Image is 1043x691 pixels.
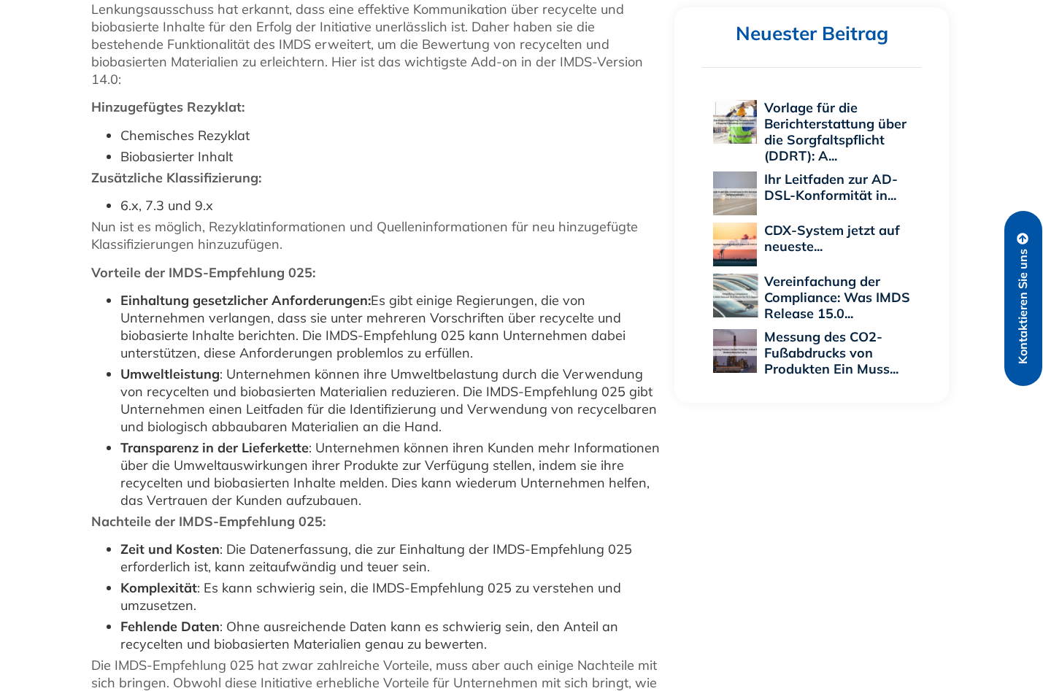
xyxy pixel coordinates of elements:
li: : Ohne ausreichende Daten kann es schwierig sein, den Anteil an recycelten und biobasierten Mater... [120,618,661,653]
a: Kontaktieren Sie uns [1004,211,1042,386]
img: CDX-System jetzt an die neuesten EU-POP-Vorschriften angepasst [713,223,757,266]
strong: Nachteile der IMDS-Empfehlung 025: [91,513,326,530]
span: Kontaktieren Sie uns [1017,249,1030,364]
li: : Es kann schwierig sein, die IMDS-Empfehlung 025 zu verstehen und umzusetzen. [120,579,661,614]
li: : Unternehmen können ihre Umweltbelastung durch die Verwendung von recycelten und biobasierten Ma... [120,366,661,436]
strong: Zusätzliche Klassifizierung: [91,169,261,186]
a: Messung des CO2-Fußabdrucks von Produkten Ein Muss... [764,328,898,377]
strong: Vorteile der IMDS-Empfehlung 025: [91,264,315,281]
img: Ihr Leitfaden zur AD-DSL-Konformität in der Luft- und Raumfahrt- und Verteidigungsindustrie [713,171,757,215]
strong: Fehlende Daten [120,618,220,635]
strong: Transparenz in der Lieferkette [120,439,309,456]
img: Vereinfachung der Compliance: Was IMDS Release 15.0 für das PCF-Reporting bedeutet [712,272,758,318]
li: Chemisches Rezyklat [120,127,661,144]
img: Messung des CO2-Fußabdrucks von Produkten ist ein Muss für eine moderne Fertigung [713,329,757,373]
strong: Hinzugefügtes Rezyklat: [91,99,245,115]
a: Vereinfachung der Compliance: Was IMDS Release 15.0... [764,273,910,322]
strong: Einhaltung gesetzlicher Anforderungen: [120,292,371,309]
h2: Neuester Beitrag [702,22,921,46]
a: Vorlage für die Berichterstattung über die Sorgfaltspflicht (DDRT): A... [764,99,907,164]
a: Ihr Leitfaden zur AD-DSL-Konformität in... [764,171,898,204]
strong: Umweltleistung [120,366,220,382]
li: : Unternehmen können ihren Kunden mehr Informationen über die Umweltauswirkungen ihrer Produkte z... [120,439,661,509]
li: Es gibt einige Regierungen, die von Unternehmen verlangen, dass sie unter mehreren Vorschriften ü... [120,292,661,362]
li: : Die Datenerfassung, die zur Einhaltung der IMDS-Empfehlung 025 erforderlich ist, kann zeitaufwä... [120,541,661,576]
img: Due Diligence Reporting Template (DDRT): Die Roadmap eines Lieferanten zur Compliance [713,100,757,144]
li: Biobasierter Inhalt [120,148,661,166]
strong: Zeit und Kosten [120,541,220,557]
strong: Komplexität [120,579,197,596]
p: Nun ist es möglich, Rezyklatinformationen und Quelleninformationen für neu hinzugefügte Klassifiz... [91,218,661,253]
a: CDX-System jetzt auf neueste... [764,222,900,255]
li: 6.x, 7.3 und 9.x [120,197,661,215]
